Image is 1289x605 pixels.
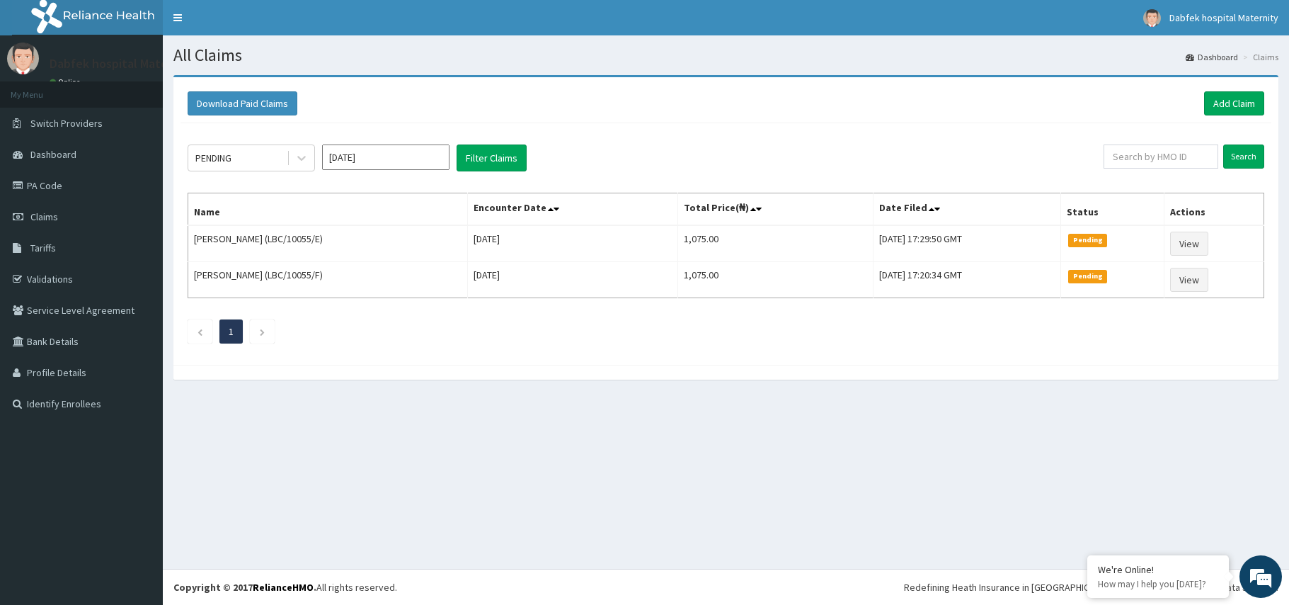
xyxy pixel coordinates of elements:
[322,145,449,170] input: Select Month and Year
[30,117,103,130] span: Switch Providers
[1068,234,1107,247] span: Pending
[467,262,677,298] td: [DATE]
[30,210,58,223] span: Claims
[1170,268,1208,292] a: View
[1223,145,1264,169] input: Search
[163,569,1289,605] footer: All rights reserved.
[30,148,76,161] span: Dashboard
[197,325,203,338] a: Previous page
[467,193,677,226] th: Encounter Date
[1143,9,1161,27] img: User Image
[188,193,468,226] th: Name
[457,145,527,171] button: Filter Claims
[30,242,56,254] span: Tariffs
[1104,145,1218,169] input: Search by HMO ID
[229,325,234,338] a: Page 1 is your current page
[7,43,39,74] img: User Image
[1239,51,1278,63] li: Claims
[188,91,297,115] button: Download Paid Claims
[873,193,1061,226] th: Date Filed
[1061,193,1164,226] th: Status
[1098,563,1218,576] div: We're Online!
[677,225,873,262] td: 1,075.00
[1098,578,1218,590] p: How may I help you today?
[1169,11,1278,24] span: Dabfek hospital Maternity
[50,77,84,87] a: Online
[50,57,194,70] p: Dabfek hospital Maternity
[1186,51,1238,63] a: Dashboard
[173,46,1278,64] h1: All Claims
[1170,232,1208,256] a: View
[253,581,314,594] a: RelianceHMO
[188,225,468,262] td: [PERSON_NAME] (LBC/10055/E)
[904,580,1278,594] div: Redefining Heath Insurance in [GEOGRAPHIC_DATA] using Telemedicine and Data Science!
[467,225,677,262] td: [DATE]
[677,262,873,298] td: 1,075.00
[1164,193,1264,226] th: Actions
[259,325,265,338] a: Next page
[173,581,316,594] strong: Copyright © 2017 .
[195,151,231,165] div: PENDING
[1204,91,1264,115] a: Add Claim
[873,225,1061,262] td: [DATE] 17:29:50 GMT
[677,193,873,226] th: Total Price(₦)
[1068,270,1107,283] span: Pending
[873,262,1061,298] td: [DATE] 17:20:34 GMT
[188,262,468,298] td: [PERSON_NAME] (LBC/10055/F)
